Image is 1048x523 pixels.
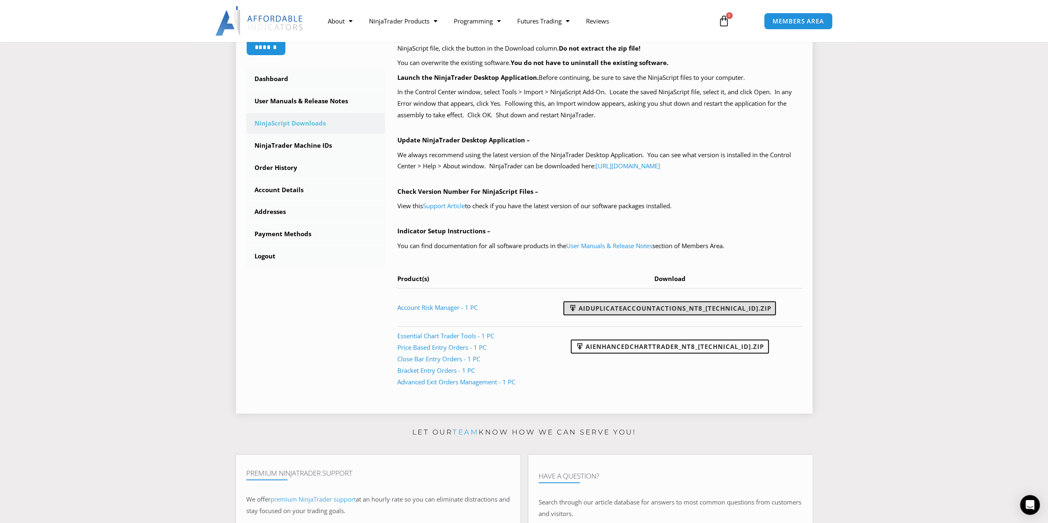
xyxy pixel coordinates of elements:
span: at an hourly rate so you can eliminate distractions and stay focused on your trading goals. [246,495,510,515]
b: Indicator Setup Instructions – [397,227,490,235]
span: Product(s) [397,274,429,283]
a: Payment Methods [246,223,385,245]
b: Update NinjaTrader Desktop Application – [397,136,530,144]
p: In the Control Center window, select Tools > Import > NinjaScript Add-On. Locate the saved NinjaS... [397,86,802,121]
b: Do not extract the zip file! [559,44,640,52]
a: About [320,12,361,30]
img: LogoAI | Affordable Indicators – NinjaTrader [215,6,304,36]
a: premium NinjaTrader support [271,495,356,503]
p: You can overwrite the existing software. [397,57,802,69]
a: NinjaTrader Products [361,12,445,30]
a: Essential Chart Trader Tools - 1 PC [397,332,494,340]
a: Account Details [246,179,385,201]
b: Check Version Number For NinjaScript Files – [397,187,538,195]
a: AIEnhancedChartTrader_NT8_[TECHNICAL_ID].zip [571,339,769,353]
p: View this to check if you have the latest version of our software packages installed. [397,200,802,212]
span: MEMBERS AREA [773,18,824,24]
a: Price Based Entry Orders - 1 PC [397,343,486,351]
p: Search through our article database for answers to most common questions from customers and visit... [539,497,802,520]
span: 0 [726,12,733,19]
a: Reviews [577,12,617,30]
p: Before continuing, be sure to save the NinjaScript files to your computer. [397,72,802,84]
a: Programming [445,12,509,30]
a: Order History [246,157,385,179]
a: Advanced Exit Orders Management - 1 PC [397,378,515,386]
nav: Menu [320,12,708,30]
a: [URL][DOMAIN_NAME] [596,162,660,170]
p: You can find documentation for all software products in the section of Members Area. [397,240,802,252]
p: We always recommend using the latest version of the NinjaTrader Desktop Application. You can see ... [397,149,802,172]
a: AIDuplicateAccountActions_NT8_[TECHNICAL_ID].zip [563,301,776,315]
a: Bracket Entry Orders - 1 PC [397,366,475,374]
p: Your purchased products with available NinjaScript downloads are listed in the table below, at th... [397,31,802,54]
a: Close Bar Entry Orders - 1 PC [397,355,480,363]
b: Launch the NinjaTrader Desktop Application. [397,73,539,81]
span: We offer [246,495,271,503]
p: Let our know how we can serve you! [236,426,812,439]
a: Futures Trading [509,12,577,30]
h4: Premium NinjaTrader Support [246,469,510,477]
div: Open Intercom Messenger [1020,495,1040,515]
a: Dashboard [246,68,385,90]
span: Download [654,274,686,283]
a: team [453,428,478,436]
a: User Manuals & Release Notes [246,91,385,112]
a: NinjaScript Downloads [246,113,385,134]
a: MEMBERS AREA [764,13,833,30]
h4: Have A Question? [539,472,802,480]
a: Addresses [246,201,385,223]
b: You do not have to uninstall the existing software. [511,58,668,67]
a: Support Article [423,202,465,210]
a: 0 [706,9,742,33]
a: NinjaTrader Machine IDs [246,135,385,156]
a: User Manuals & Release Notes [566,242,652,250]
nav: Account pages [246,68,385,267]
a: Account Risk Manager - 1 PC [397,303,478,311]
a: Logout [246,246,385,267]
